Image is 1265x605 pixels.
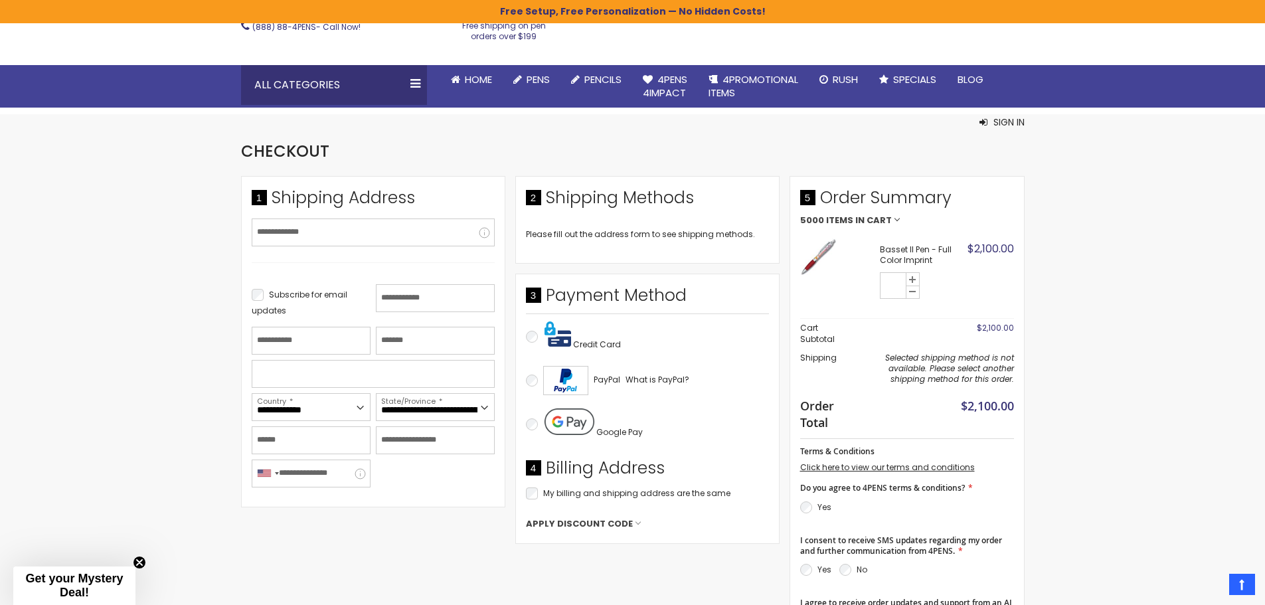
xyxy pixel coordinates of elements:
[809,65,869,94] a: Rush
[800,462,975,473] a: Click here to view our terms and conditions
[817,564,831,575] label: Yes
[545,321,571,347] img: Pay with credit card
[596,426,643,438] span: Google Pay
[979,116,1025,129] button: Sign In
[993,116,1025,129] span: Sign In
[626,374,689,385] span: What is PayPal?
[252,187,495,216] div: Shipping Address
[252,289,347,316] span: Subscribe for email updates
[241,65,427,105] div: All Categories
[573,339,621,350] span: Credit Card
[543,366,588,395] img: Acceptance Mark
[594,374,620,385] span: PayPal
[526,518,633,530] span: Apply Discount Code
[893,72,936,86] span: Specials
[526,457,769,486] div: Billing Address
[869,65,947,94] a: Specials
[526,229,769,240] div: Please fill out the address form to see shipping methods.
[968,241,1014,256] span: $2,100.00
[800,352,837,363] span: Shipping
[526,187,769,216] div: Shipping Methods
[25,572,123,599] span: Get your Mystery Deal!
[698,65,809,108] a: 4PROMOTIONALITEMS
[13,566,135,605] div: Get your Mystery Deal!Close teaser
[252,21,316,33] a: (888) 88-4PENS
[626,372,689,388] a: What is PayPal?
[643,72,687,100] span: 4Pens 4impact
[885,352,1014,385] span: Selected shipping method is not available. Please select another shipping method for this order.
[800,482,965,493] span: Do you agree to 4PENS terms & conditions?
[465,72,492,86] span: Home
[440,65,503,94] a: Home
[800,396,844,430] strong: Order Total
[560,65,632,94] a: Pencils
[800,319,851,349] th: Cart Subtotal
[817,501,831,513] label: Yes
[800,216,824,225] span: 5000
[526,284,769,313] div: Payment Method
[709,72,798,100] span: 4PROMOTIONAL ITEMS
[252,21,361,33] span: - Call Now!
[448,15,560,42] div: Free shipping on pen orders over $199
[958,72,983,86] span: Blog
[880,244,964,266] strong: Basset II Pen - Full Color Imprint
[527,72,550,86] span: Pens
[503,65,560,94] a: Pens
[800,446,875,457] span: Terms & Conditions
[133,556,146,569] button: Close teaser
[632,65,698,108] a: 4Pens4impact
[800,187,1014,216] span: Order Summary
[241,140,329,162] span: Checkout
[800,535,1002,557] span: I consent to receive SMS updates regarding my order and further communication from 4PENS.
[545,408,594,435] img: Pay with Google Pay
[947,65,994,94] a: Blog
[252,460,283,487] div: United States: +1
[833,72,858,86] span: Rush
[961,398,1014,414] span: $2,100.00
[543,487,730,499] span: My billing and shipping address are the same
[800,238,837,275] img: Basset II Pen - Full Color Imprint-Red
[857,564,867,575] label: No
[1229,574,1255,595] a: Top
[584,72,622,86] span: Pencils
[977,322,1014,333] span: $2,100.00
[826,216,892,225] span: Items in Cart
